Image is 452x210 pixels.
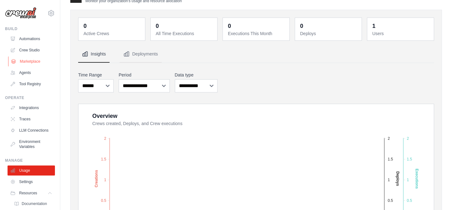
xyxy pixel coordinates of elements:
[78,46,434,63] nav: Tabs
[5,26,55,31] div: Build
[8,103,55,113] a: Integrations
[5,158,55,163] div: Manage
[104,178,106,182] tspan: 1
[8,114,55,124] a: Traces
[388,198,393,203] tspan: 0.5
[8,165,55,176] a: Usage
[8,45,55,55] a: Crew Studio
[94,170,99,187] text: Creations
[120,46,162,63] button: Deployments
[104,136,106,141] tspan: 2
[5,95,55,100] div: Operate
[407,198,412,203] tspan: 0.5
[92,120,426,127] dt: Crews created, Deploys, and Crew executions
[8,177,55,187] a: Settings
[228,22,231,30] div: 0
[78,46,110,63] button: Insights
[83,22,87,30] div: 0
[8,79,55,89] a: Tool Registry
[372,30,430,37] dt: Users
[83,30,141,37] dt: Active Crews
[8,34,55,44] a: Automations
[92,112,117,120] div: Overview
[8,188,55,198] button: Resources
[101,198,106,203] tspan: 0.5
[156,30,213,37] dt: All Time Executions
[8,137,55,152] a: Environment Variables
[119,72,170,78] label: Period
[300,22,303,30] div: 0
[228,30,286,37] dt: Executions This Month
[175,72,218,78] label: Data type
[78,72,114,78] label: Time Range
[388,157,393,161] tspan: 1.5
[300,30,358,37] dt: Deploys
[101,157,106,161] tspan: 1.5
[407,157,412,161] tspan: 1.5
[415,169,419,189] text: Executions
[407,178,409,182] tspan: 1
[22,201,47,206] span: Documentation
[8,68,55,78] a: Agents
[395,171,400,186] text: Deploys
[156,22,159,30] div: 0
[8,56,56,66] a: Marketplace
[11,199,55,208] a: Documentation
[5,7,36,19] img: Logo
[388,178,390,182] tspan: 1
[388,136,390,141] tspan: 2
[407,136,409,141] tspan: 2
[19,191,37,196] span: Resources
[8,125,55,135] a: LLM Connections
[372,22,375,30] div: 1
